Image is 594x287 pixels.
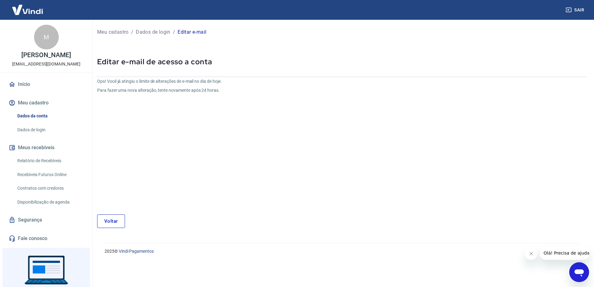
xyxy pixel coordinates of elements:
[569,262,589,282] iframe: Botão para abrir a janela de mensagens
[97,87,424,94] p: Para fazer uma nova alteração, tente novamente após 24 horas.
[7,213,85,227] a: Segurança
[21,52,71,58] p: [PERSON_NAME]
[7,232,85,245] a: Fale conosco
[15,182,85,195] a: Contratos com credores
[173,28,175,36] p: /
[540,246,589,260] iframe: Mensagem da empresa
[7,96,85,110] button: Meu cadastro
[119,249,154,254] a: Vindi Pagamentos
[15,196,85,209] a: Disponibilização de agenda
[15,110,85,122] a: Dados da conta
[97,78,424,85] p: Ops! Você já atingiu o limite de alterações de e-mail no dia de hoje.
[564,4,587,16] button: Sair
[15,168,85,181] a: Recebíveis Futuros Online
[7,78,85,91] a: Início
[525,247,537,260] iframe: Fechar mensagem
[12,61,80,67] p: [EMAIL_ADDRESS][DOMAIN_NAME]
[34,25,59,49] div: M
[105,248,579,255] p: 2025 ©
[15,154,85,167] a: Relatório de Recebíveis
[15,124,85,136] a: Dados de login
[7,141,85,154] button: Meus recebíveis
[97,214,125,228] a: Voltar
[178,28,206,36] p: Editar e-mail
[136,28,170,36] p: Dados de login
[4,4,52,9] span: Olá! Precisa de ajuda?
[97,57,587,67] p: Editar e-mail de acesso a conta
[131,28,133,36] p: /
[7,0,48,19] img: Vindi
[97,28,129,36] p: Meu cadastro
